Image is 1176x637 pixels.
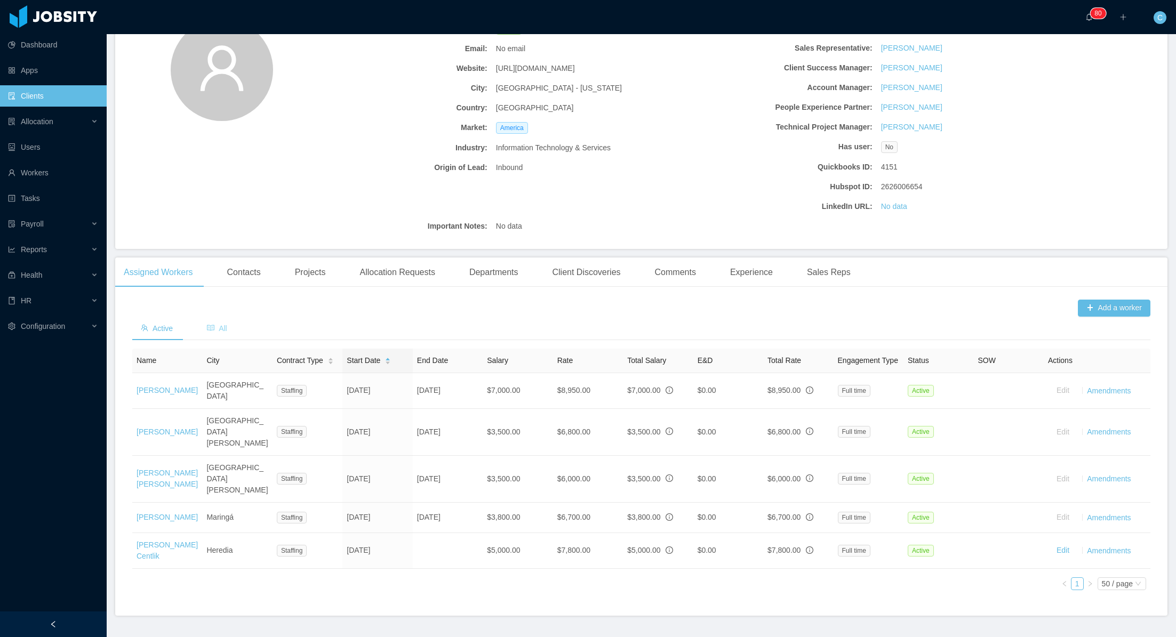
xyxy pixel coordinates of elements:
b: Market: [303,122,487,133]
a: [PERSON_NAME] [881,43,942,54]
b: Account Manager: [689,82,873,93]
span: E&D [698,356,713,365]
span: 2626006654 [881,181,923,192]
span: Active [908,473,934,485]
span: $0.00 [698,546,716,554]
span: No email [496,43,525,54]
span: Full time [838,545,870,557]
span: info-circle [806,513,813,521]
a: [PERSON_NAME] [137,386,198,394]
span: Payroll [21,220,44,228]
i: icon: down [1135,580,1141,588]
a: [PERSON_NAME] [137,428,198,436]
a: Edit [1057,546,1069,554]
span: Staffing [277,385,307,397]
td: Heredia [202,533,272,569]
li: Previous Page [1058,577,1071,590]
a: Amendments [1087,428,1131,436]
i: icon: caret-up [327,356,333,359]
b: City: [303,83,487,94]
span: Active [141,324,173,333]
i: icon: caret-down [327,360,333,364]
sup: 80 [1090,8,1106,19]
button: Edit [1048,423,1078,440]
span: $0.00 [698,474,716,483]
td: [DATE] [342,503,412,533]
span: Health [21,271,42,279]
a: 1 [1071,578,1083,590]
div: Assigned Workers [115,257,202,287]
span: Full time [838,385,870,397]
a: Amendments [1087,546,1131,554]
span: $3,800.00 [627,513,660,521]
td: $7,800.00 [553,533,623,569]
span: [GEOGRAPHIC_DATA] - [US_STATE] [496,83,622,94]
a: icon: robotUsers [8,136,98,158]
span: Information Technology & Services [496,142,611,154]
div: Experience [722,257,781,287]
span: No [881,141,898,153]
a: [PERSON_NAME] [881,122,942,133]
a: Amendments [1087,513,1131,521]
i: icon: plus [1119,13,1127,21]
td: [GEOGRAPHIC_DATA][PERSON_NAME] [202,409,272,456]
i: icon: caret-up [385,356,391,359]
td: [DATE] [413,373,483,409]
b: Industry: [303,142,487,154]
span: Configuration [21,322,65,330]
i: icon: book [8,297,15,304]
button: Edit [1048,470,1078,487]
a: [PERSON_NAME] [881,82,942,93]
b: People Experience Partner: [689,102,873,113]
span: No data [496,221,522,232]
span: info-circle [806,386,813,394]
span: C [1157,11,1163,24]
span: Total Salary [627,356,666,365]
span: Inbound [496,162,523,173]
span: City [206,356,219,365]
i: icon: right [1087,580,1093,587]
i: icon: left [1061,580,1068,587]
span: $0.00 [698,428,716,436]
span: Salary [487,356,508,365]
span: HR [21,296,31,305]
a: icon: profileTasks [8,188,98,209]
span: Full time [838,426,870,438]
div: Allocation Requests [351,257,443,287]
td: [DATE] [413,503,483,533]
td: $6,000.00 [553,456,623,503]
div: Sales Reps [798,257,859,287]
span: Engagement Type [838,356,898,365]
span: Active [908,545,934,557]
li: Next Page [1084,577,1097,590]
i: icon: solution [8,118,15,125]
a: Amendments [1087,386,1131,394]
span: All [207,324,227,333]
span: Staffing [277,473,307,485]
td: [DATE] [342,456,412,503]
span: $6,700.00 [767,513,801,521]
span: $0.00 [698,386,716,394]
button: Edit [1048,509,1078,526]
a: icon: pie-chartDashboard [8,34,98,55]
td: [GEOGRAPHIC_DATA][PERSON_NAME] [202,456,272,503]
b: Has user: [689,141,873,152]
div: Projects [286,257,334,287]
span: Allocation [21,117,53,126]
button: icon: plusAdd a worker [1078,300,1150,317]
span: $5,000.00 [627,546,660,554]
a: icon: userWorkers [8,162,98,183]
span: info-circle [666,513,673,521]
div: Sort [327,356,334,364]
div: Sort [385,356,391,364]
i: icon: caret-down [385,360,391,364]
span: [URL][DOMAIN_NAME] [496,63,575,74]
a: [PERSON_NAME] [PERSON_NAME] [137,469,198,488]
i: icon: user [196,43,247,94]
span: Total Rate [767,356,801,365]
span: info-circle [666,474,673,482]
span: info-circle [666,546,673,554]
b: Client Success Manager: [689,62,873,74]
a: [PERSON_NAME] [881,102,942,113]
i: icon: setting [8,322,15,330]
